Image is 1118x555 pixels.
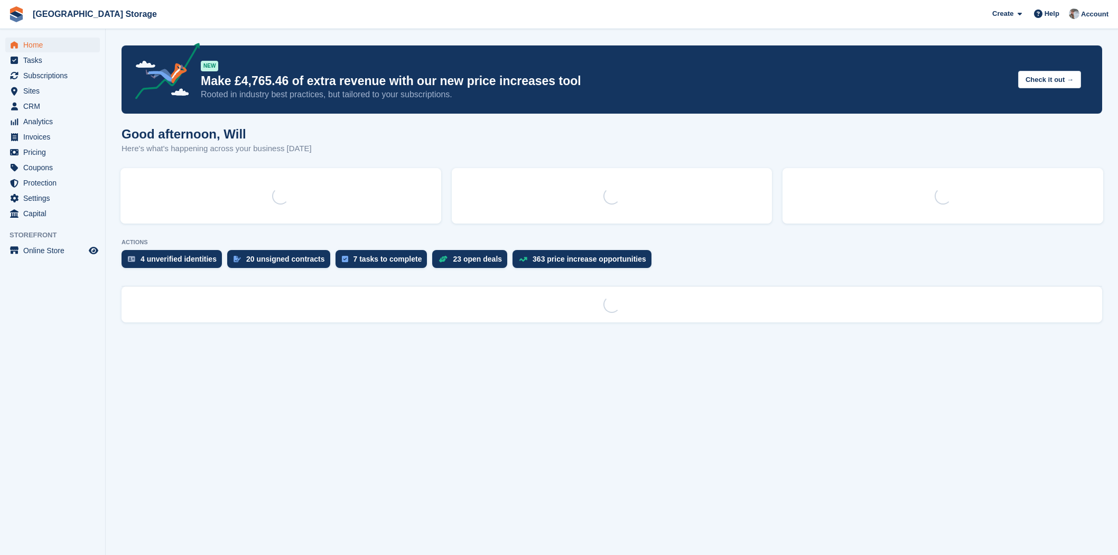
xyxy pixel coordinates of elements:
[122,239,1102,246] p: ACTIONS
[23,243,87,258] span: Online Store
[1069,8,1079,19] img: Will Strivens
[5,243,100,258] a: menu
[1018,71,1081,88] button: Check it out →
[128,256,135,262] img: verify_identity-adf6edd0f0f0b5bbfe63781bf79b02c33cf7c696d77639b501bdc392416b5a36.svg
[5,53,100,68] a: menu
[23,99,87,114] span: CRM
[227,250,336,273] a: 20 unsigned contracts
[1045,8,1059,19] span: Help
[201,73,1010,89] p: Make £4,765.46 of extra revenue with our new price increases tool
[23,145,87,160] span: Pricing
[5,191,100,206] a: menu
[8,6,24,22] img: stora-icon-8386f47178a22dfd0bd8f6a31ec36ba5ce8667c1dd55bd0f319d3a0aa187defe.svg
[992,8,1013,19] span: Create
[5,206,100,221] a: menu
[432,250,513,273] a: 23 open deals
[5,145,100,160] a: menu
[234,256,241,262] img: contract_signature_icon-13c848040528278c33f63329250d36e43548de30e8caae1d1a13099fd9432cc5.svg
[513,250,657,273] a: 363 price increase opportunities
[122,143,312,155] p: Here's what's happening across your business [DATE]
[23,175,87,190] span: Protection
[126,43,200,103] img: price-adjustments-announcement-icon-8257ccfd72463d97f412b2fc003d46551f7dbcb40ab6d574587a9cd5c0d94...
[5,38,100,52] a: menu
[141,255,217,263] div: 4 unverified identities
[5,84,100,98] a: menu
[5,175,100,190] a: menu
[5,114,100,129] a: menu
[87,244,100,257] a: Preview store
[29,5,161,23] a: [GEOGRAPHIC_DATA] Storage
[23,160,87,175] span: Coupons
[1081,9,1108,20] span: Account
[23,191,87,206] span: Settings
[23,206,87,221] span: Capital
[23,68,87,83] span: Subscriptions
[5,99,100,114] a: menu
[246,255,325,263] div: 20 unsigned contracts
[5,68,100,83] a: menu
[519,257,527,262] img: price_increase_opportunities-93ffe204e8149a01c8c9dc8f82e8f89637d9d84a8eef4429ea346261dce0b2c0.svg
[23,53,87,68] span: Tasks
[453,255,502,263] div: 23 open deals
[23,129,87,144] span: Invoices
[122,127,312,141] h1: Good afternoon, Will
[122,250,227,273] a: 4 unverified identities
[533,255,646,263] div: 363 price increase opportunities
[5,160,100,175] a: menu
[353,255,422,263] div: 7 tasks to complete
[23,84,87,98] span: Sites
[201,61,218,71] div: NEW
[23,38,87,52] span: Home
[23,114,87,129] span: Analytics
[342,256,348,262] img: task-75834270c22a3079a89374b754ae025e5fb1db73e45f91037f5363f120a921f8.svg
[336,250,433,273] a: 7 tasks to complete
[439,255,448,263] img: deal-1b604bf984904fb50ccaf53a9ad4b4a5d6e5aea283cecdc64d6e3604feb123c2.svg
[10,230,105,240] span: Storefront
[5,129,100,144] a: menu
[201,89,1010,100] p: Rooted in industry best practices, but tailored to your subscriptions.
